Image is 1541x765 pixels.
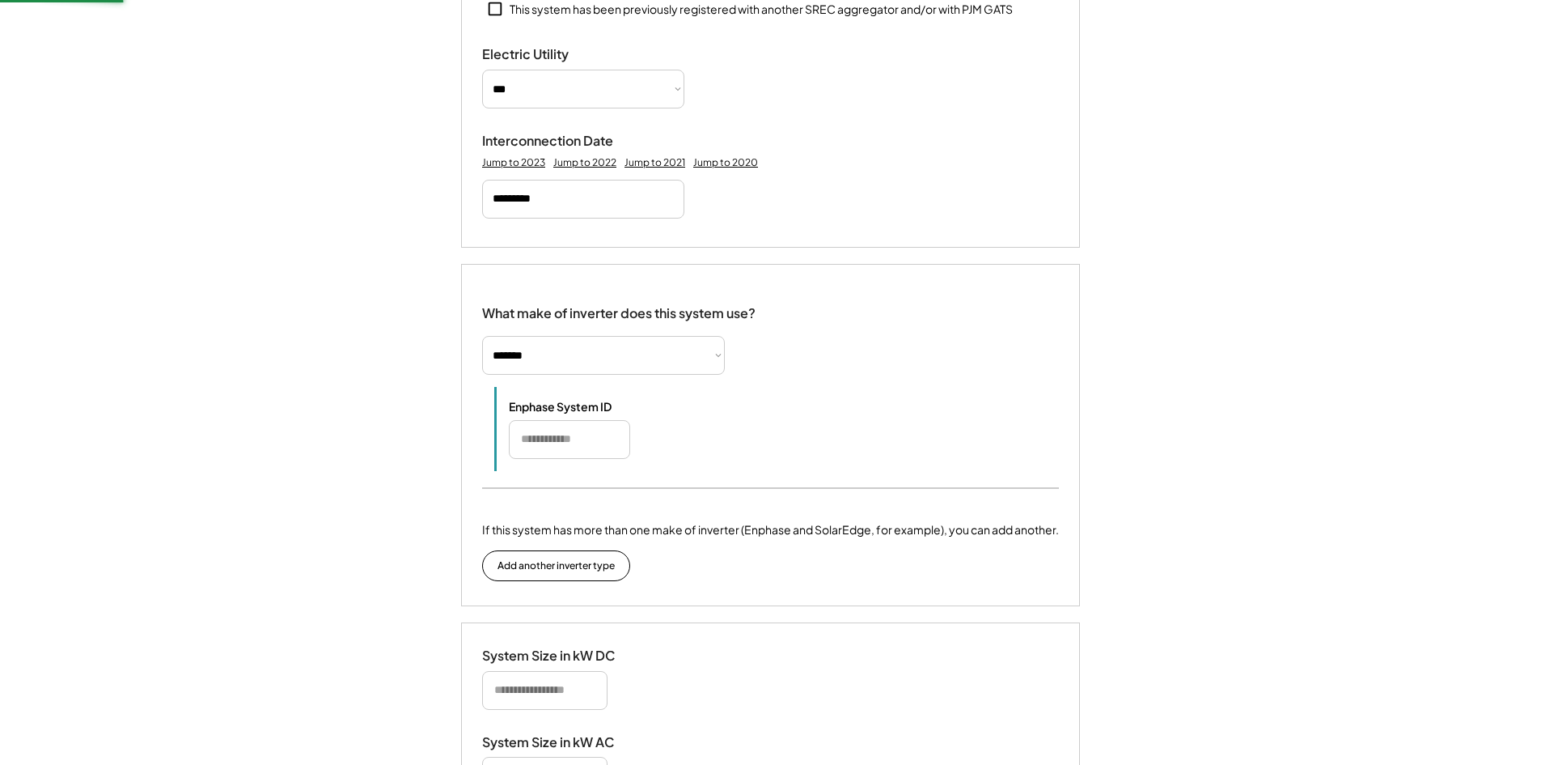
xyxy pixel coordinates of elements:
div: Jump to 2022 [553,156,616,169]
div: What make of inverter does this system use? [482,289,756,325]
div: System Size in kW DC [482,648,644,665]
div: This system has been previously registered with another SREC aggregator and/or with PJM GATS [510,2,1013,18]
div: Interconnection Date [482,133,644,150]
div: Electric Utility [482,46,644,63]
div: System Size in kW AC [482,734,644,751]
div: Jump to 2020 [693,156,758,169]
div: If this system has more than one make of inverter (Enphase and SolarEdge, for example), you can a... [482,521,1059,538]
div: Jump to 2021 [624,156,685,169]
div: Enphase System ID [509,399,671,414]
button: Add another inverter type [482,550,630,581]
div: Jump to 2023 [482,156,545,169]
